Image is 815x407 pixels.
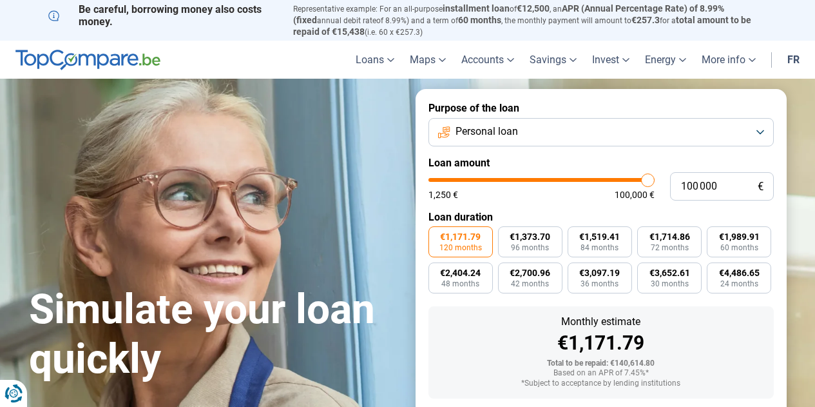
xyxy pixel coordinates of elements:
font: €2,404.24 [440,268,481,278]
font: 48 months [441,279,479,288]
font: €12,500 [517,3,550,14]
font: 120 months [439,243,482,252]
font: €1,171.79 [440,232,481,242]
font: Accounts [461,54,504,66]
font: *Subject to acceptance by lending institutions [521,379,680,388]
font: Personal loan [455,125,518,137]
font: Invest [592,54,619,66]
font: annual debit rate [317,16,376,25]
font: 24 months [720,279,758,288]
font: €3,097.19 [579,268,620,278]
font: of 8.99%) and a term of [376,16,458,25]
font: 60 months [720,243,758,252]
font: Energy [645,54,676,66]
font: Total to be repaid: €140,614.80 [547,359,655,368]
font: €4,486.65 [719,268,760,278]
font: €2,700.96 [510,268,550,278]
font: fr [787,54,800,66]
font: fixed [296,15,317,25]
font: , an [550,5,562,14]
font: Monthly estimate [561,315,640,328]
font: €1,519.41 [579,232,620,242]
a: Maps [402,41,454,79]
a: More info [694,41,763,79]
font: Representative example: For an all-purpose [293,5,443,14]
font: 84 months [580,243,618,252]
a: Invest [584,41,637,79]
font: Be careful, borrowing money also costs money. [79,3,262,28]
font: total amount to be repaid of €15,438 [293,15,751,37]
font: €1,714.86 [649,232,690,242]
font: €257.3 [631,15,660,25]
font: 96 months [511,243,549,252]
font: €1,373.70 [510,232,550,242]
font: Purpose of the loan [428,102,519,114]
font: installment loan [443,3,510,14]
font: Loans [356,54,384,66]
font: for a [660,16,676,25]
a: Savings [522,41,584,79]
font: (i.e. 60 x €257.3) [365,28,423,37]
font: APR (Annual Percentage Rate) of 8.99% ( [293,3,724,25]
font: €3,652.61 [649,268,690,278]
font: Based on an APR of 7.45%* [553,368,649,377]
font: 42 months [511,279,549,288]
a: Accounts [454,41,522,79]
font: Simulate your loan quickly [29,285,375,383]
font: , the monthly payment will amount to [501,16,631,25]
font: Loan amount [428,157,490,169]
font: 72 months [651,243,689,252]
font: 36 months [580,279,618,288]
button: Personal loan [428,118,774,146]
font: € [758,180,763,193]
img: TopCompare [15,50,160,70]
a: Loans [348,41,402,79]
font: of [510,5,517,14]
a: fr [780,41,807,79]
font: Loan duration [428,211,493,223]
font: More info [702,54,745,66]
font: 1,250 € [428,190,458,200]
font: Savings [530,54,566,66]
font: €1,989.91 [719,232,760,242]
a: Energy [637,41,694,79]
font: Maps [410,54,436,66]
font: 100,000 € [615,190,655,200]
font: 60 months [458,15,501,25]
font: €1,171.79 [557,332,644,354]
font: 30 months [651,279,689,288]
